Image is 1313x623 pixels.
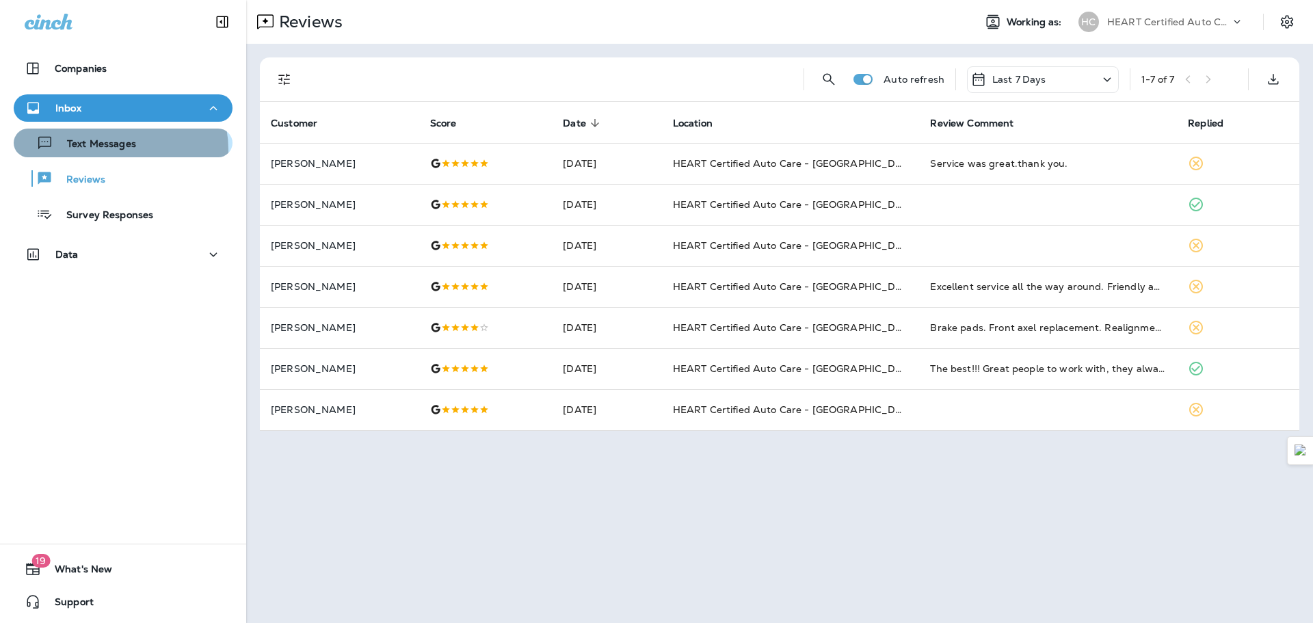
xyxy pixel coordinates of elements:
div: HC [1078,12,1099,32]
span: Date [563,117,604,129]
span: Support [41,596,94,613]
p: [PERSON_NAME] [271,158,408,169]
div: The best!!! Great people to work with, they always make sure youre taken care of. [930,362,1166,375]
div: 1 - 7 of 7 [1141,74,1174,85]
button: Settings [1275,10,1299,34]
p: HEART Certified Auto Care [1107,16,1230,27]
span: HEART Certified Auto Care - [GEOGRAPHIC_DATA] [673,403,918,416]
p: Reviews [274,12,343,32]
p: Text Messages [53,138,136,151]
td: [DATE] [552,184,661,225]
td: [DATE] [552,266,661,307]
p: Last 7 Days [992,74,1046,85]
div: Service was great.thank you. [930,157,1166,170]
span: Review Comment [930,117,1031,129]
p: [PERSON_NAME] [271,281,408,292]
p: Inbox [55,103,81,114]
span: Customer [271,118,317,129]
div: Brake pads. Front axel replacement. Realignment. Heart does great work and keeps you posted of th... [930,321,1166,334]
span: Location [673,118,713,129]
button: Collapse Sidebar [203,8,241,36]
td: [DATE] [552,307,661,348]
p: [PERSON_NAME] [271,199,408,210]
button: Export as CSV [1260,66,1287,93]
button: Filters [271,66,298,93]
p: Companies [55,63,107,74]
span: Date [563,118,586,129]
span: HEART Certified Auto Care - [GEOGRAPHIC_DATA] [673,321,918,334]
span: 19 [31,554,50,568]
p: Survey Responses [53,209,153,222]
p: Data [55,249,79,260]
p: [PERSON_NAME] [271,322,408,333]
span: Replied [1188,118,1223,129]
span: Location [673,117,730,129]
span: HEART Certified Auto Care - [GEOGRAPHIC_DATA] [673,362,918,375]
span: Score [430,118,457,129]
button: Data [14,241,233,268]
button: Survey Responses [14,200,233,228]
span: Replied [1188,117,1241,129]
p: Auto refresh [884,74,944,85]
span: HEART Certified Auto Care - [GEOGRAPHIC_DATA] [673,198,918,211]
button: Support [14,588,233,615]
span: Working as: [1007,16,1065,28]
span: Customer [271,117,335,129]
p: Reviews [53,174,105,187]
td: [DATE] [552,348,661,389]
button: Text Messages [14,129,233,157]
span: What's New [41,564,112,580]
span: Score [430,117,475,129]
span: Review Comment [930,118,1013,129]
img: Detect Auto [1295,445,1307,457]
button: 19What's New [14,555,233,583]
td: [DATE] [552,143,661,184]
span: HEART Certified Auto Care - [GEOGRAPHIC_DATA] [673,239,918,252]
button: Search Reviews [815,66,843,93]
button: Inbox [14,94,233,122]
button: Reviews [14,164,233,193]
button: Companies [14,55,233,82]
td: [DATE] [552,225,661,266]
p: [PERSON_NAME] [271,240,408,251]
p: [PERSON_NAME] [271,404,408,415]
p: [PERSON_NAME] [271,363,408,374]
div: Excellent service all the way around. Friendly and skilled technicians and receptionist. I was ke... [930,280,1166,293]
span: HEART Certified Auto Care - [GEOGRAPHIC_DATA] [673,157,918,170]
td: [DATE] [552,389,661,430]
span: HEART Certified Auto Care - [GEOGRAPHIC_DATA] [673,280,918,293]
